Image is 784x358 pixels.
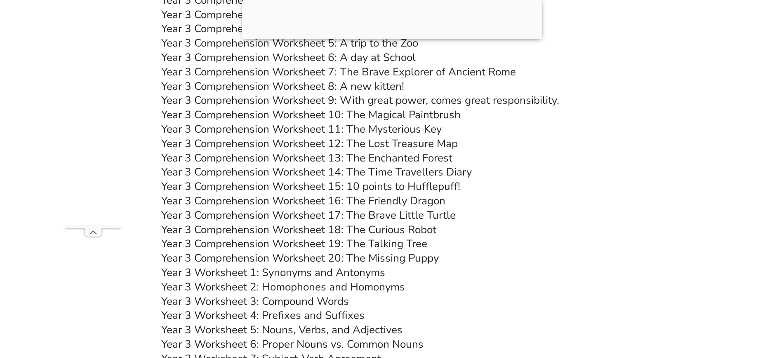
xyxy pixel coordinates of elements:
[161,194,445,208] a: Year 3 Comprehension Worksheet 16: The Friendly Dragon
[161,308,365,323] a: Year 3 Worksheet 4: Prefixes and Suffixes
[161,294,349,309] a: Year 3 Worksheet 3: Compound Words
[161,65,516,79] a: Year 3 Comprehension Worksheet 7: The Brave Explorer of Ancient Rome
[161,7,531,22] a: Year 3 Comprehension Worksheet 3: Space Exploration- A Stellar Adventure
[161,236,427,251] a: Year 3 Comprehension Worksheet 19: The Talking Tree
[161,179,460,194] a: Year 3 Comprehension Worksheet 15: 10 points to Hufflepuff!
[161,93,559,108] a: Year 3 Comprehension Worksheet 9: With great power, comes great responsibility.
[161,337,424,351] a: Year 3 Worksheet 6: Proper Nouns vs. Common Nouns
[161,136,458,151] a: Year 3 Comprehension Worksheet 12: The Lost Treasure Map
[161,208,456,222] a: Year 3 Comprehension Worksheet 17: The Brave Little Turtle
[161,251,439,265] a: Year 3 Comprehension Worksheet 20: The Missing Puppy
[161,323,403,337] a: Year 3 Worksheet 5: Nouns, Verbs, and Adjectives
[65,18,121,226] iframe: Advertisement
[647,265,784,358] iframe: Chat Widget
[161,265,385,280] a: Year 3 Worksheet 1: Synonyms and Antonyms
[161,79,404,94] a: Year 3 Comprehension Worksheet 8: A new kitten!
[161,122,442,136] a: Year 3 Comprehension Worksheet 11: The Mysterious Key
[161,151,452,165] a: Year 3 Comprehension Worksheet 13: The Enchanted Forest
[161,165,472,179] a: Year 3 Comprehension Worksheet 14: The Time Travellers Diary
[161,280,405,294] a: Year 3 Worksheet 2: Homophones and Homonyms
[161,108,461,122] a: Year 3 Comprehension Worksheet 10: The Magical Paintbrush
[161,50,416,65] a: Year 3 Comprehension Worksheet 6: A day at School
[161,21,459,36] a: Year 3 Comprehension Worksheet 4: The Dinosaur Expedition
[161,222,436,237] a: Year 3 Comprehension Worksheet 18: The Curious Robot
[161,36,418,50] a: Year 3 Comprehension Worksheet 5: A trip to the Zoo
